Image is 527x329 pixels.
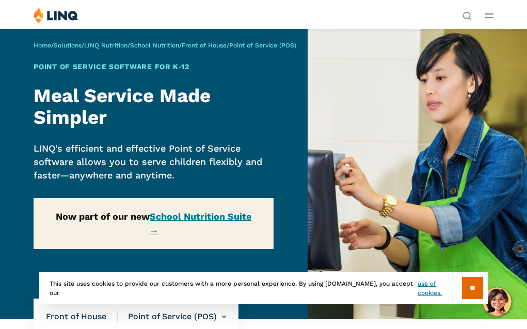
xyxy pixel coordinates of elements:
a: School Nutrition Suite → [149,211,252,236]
strong: Meal Service Made Simpler [34,85,211,128]
div: This site uses cookies to provide our customers with a more personal experience. By using [DOMAIN... [39,272,488,304]
button: Open Search Bar [462,10,472,20]
span: / / / / / [34,42,296,49]
button: Hello, have a question? Let’s chat. [483,287,512,316]
strong: Now part of our new [56,211,251,236]
a: LINQ Nutrition [84,42,127,49]
nav: Utility Navigation [462,7,472,20]
a: Solutions [54,42,82,49]
a: Front of House [182,42,227,49]
button: Open Main Menu [485,10,493,21]
p: LINQ’s efficient and effective Point of Service software allows you to serve children flexibly an... [34,142,274,182]
img: Point of Service Banner [308,28,527,319]
a: School Nutrition [130,42,179,49]
h1: Point of Service Software for K‑12 [34,61,274,72]
span: Point of Service (POS) [229,42,296,49]
a: use of cookies. [418,279,461,298]
img: LINQ | K‑12 Software [34,7,78,23]
a: Home [34,42,51,49]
